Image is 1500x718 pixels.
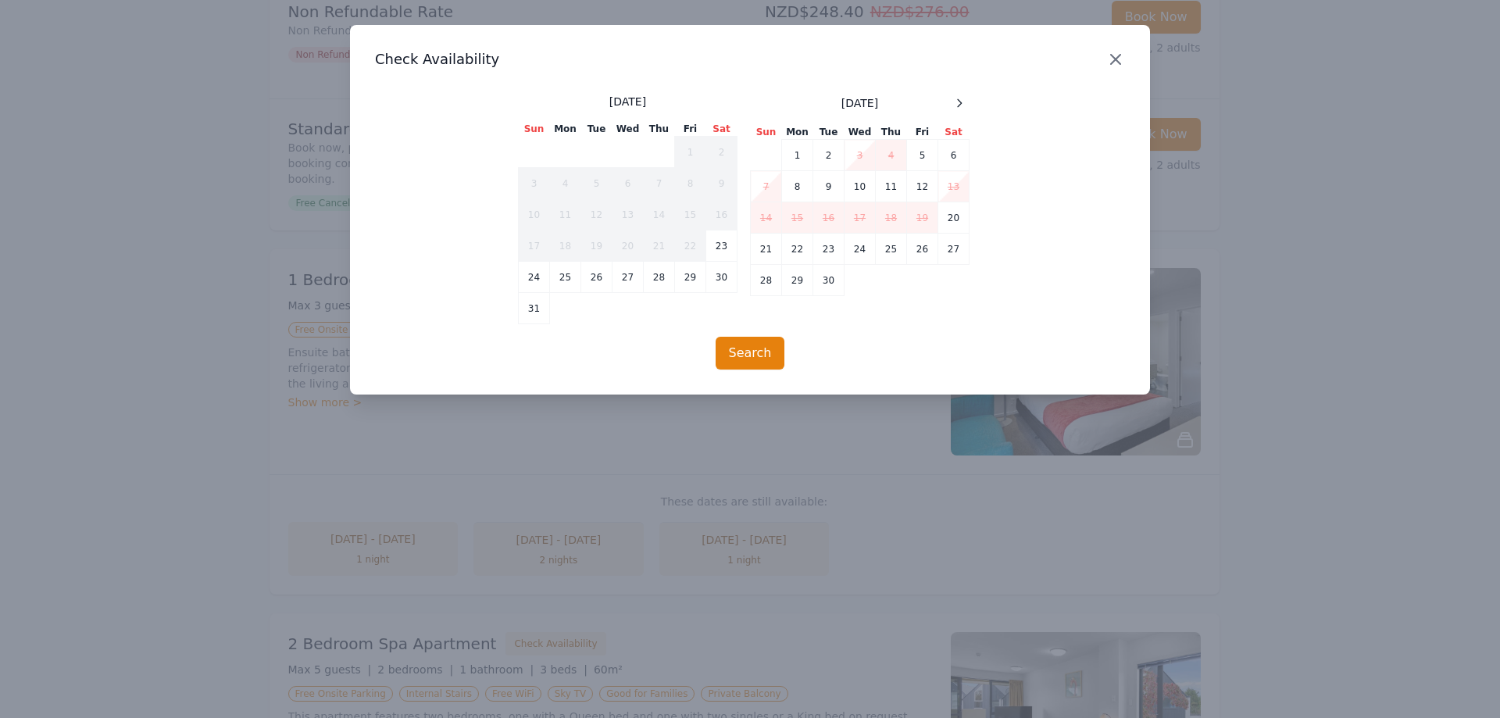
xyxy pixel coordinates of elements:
[782,202,813,234] td: 15
[612,122,644,137] th: Wed
[706,199,737,230] td: 16
[751,265,782,296] td: 28
[519,199,550,230] td: 10
[581,230,612,262] td: 19
[612,168,644,199] td: 6
[706,262,737,293] td: 30
[876,125,907,140] th: Thu
[675,137,706,168] td: 1
[907,202,938,234] td: 19
[519,293,550,324] td: 31
[845,140,876,171] td: 3
[550,199,581,230] td: 11
[938,171,970,202] td: 13
[782,125,813,140] th: Mon
[706,137,737,168] td: 2
[644,122,675,137] th: Thu
[782,234,813,265] td: 22
[609,94,646,109] span: [DATE]
[644,168,675,199] td: 7
[813,140,845,171] td: 2
[644,199,675,230] td: 14
[845,202,876,234] td: 17
[675,199,706,230] td: 15
[612,199,644,230] td: 13
[876,171,907,202] td: 11
[751,171,782,202] td: 7
[581,122,612,137] th: Tue
[782,171,813,202] td: 8
[675,168,706,199] td: 8
[938,125,970,140] th: Sat
[375,50,1125,69] h3: Check Availability
[550,262,581,293] td: 25
[907,234,938,265] td: 26
[813,202,845,234] td: 16
[675,230,706,262] td: 22
[845,234,876,265] td: 24
[675,262,706,293] td: 29
[550,230,581,262] td: 18
[550,122,581,137] th: Mon
[675,122,706,137] th: Fri
[813,125,845,140] th: Tue
[876,202,907,234] td: 18
[907,171,938,202] td: 12
[550,168,581,199] td: 4
[876,140,907,171] td: 4
[581,262,612,293] td: 26
[813,171,845,202] td: 9
[782,140,813,171] td: 1
[706,230,737,262] td: 23
[751,234,782,265] td: 21
[845,171,876,202] td: 10
[841,95,878,111] span: [DATE]
[612,230,644,262] td: 20
[644,262,675,293] td: 28
[581,199,612,230] td: 12
[751,125,782,140] th: Sun
[907,125,938,140] th: Fri
[581,168,612,199] td: 5
[845,125,876,140] th: Wed
[519,230,550,262] td: 17
[644,230,675,262] td: 21
[782,265,813,296] td: 29
[716,337,785,370] button: Search
[876,234,907,265] td: 25
[612,262,644,293] td: 27
[519,262,550,293] td: 24
[813,234,845,265] td: 23
[907,140,938,171] td: 5
[751,202,782,234] td: 14
[813,265,845,296] td: 30
[706,122,737,137] th: Sat
[938,202,970,234] td: 20
[519,122,550,137] th: Sun
[938,140,970,171] td: 6
[938,234,970,265] td: 27
[519,168,550,199] td: 3
[706,168,737,199] td: 9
